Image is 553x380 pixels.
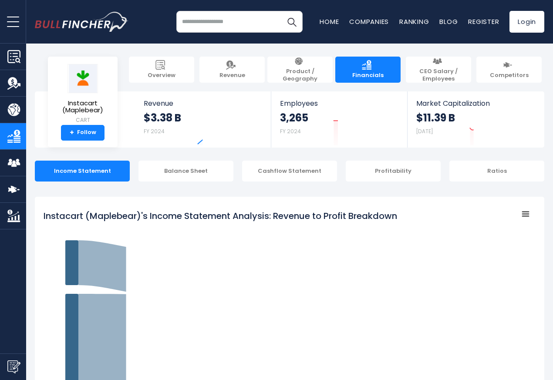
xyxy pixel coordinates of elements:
[406,57,471,83] a: CEO Salary / Employees
[199,57,265,83] a: Revenue
[449,161,544,182] div: Ratios
[35,12,128,32] img: bullfincher logo
[439,17,458,26] a: Blog
[138,161,233,182] div: Balance Sheet
[148,72,175,79] span: Overview
[320,17,339,26] a: Home
[135,91,271,148] a: Revenue $3.38 B FY 2024
[242,161,337,182] div: Cashflow Statement
[476,57,542,83] a: Competitors
[144,128,165,135] small: FY 2024
[267,57,333,83] a: Product / Geography
[335,57,401,83] a: Financials
[54,64,111,125] a: Instacart (Maplebear) CART
[352,72,384,79] span: Financials
[272,68,328,83] span: Product / Geography
[416,99,535,108] span: Market Capitalization
[509,11,544,33] a: Login
[70,129,74,137] strong: +
[416,111,455,124] strong: $11.39 B
[490,72,529,79] span: Competitors
[129,57,194,83] a: Overview
[271,91,407,148] a: Employees 3,265 FY 2024
[346,161,441,182] div: Profitability
[35,161,130,182] div: Income Statement
[280,128,301,135] small: FY 2024
[219,72,245,79] span: Revenue
[44,210,397,222] tspan: Instacart (Maplebear)'s Income Statement Analysis: Revenue to Profit Breakdown
[408,91,543,148] a: Market Capitalization $11.39 B [DATE]
[468,17,499,26] a: Register
[144,99,263,108] span: Revenue
[399,17,429,26] a: Ranking
[280,111,308,124] strong: 3,265
[55,100,111,114] span: Instacart (Maplebear)
[416,128,433,135] small: [DATE]
[281,11,303,33] button: Search
[61,125,105,141] a: +Follow
[55,116,111,124] small: CART
[349,17,389,26] a: Companies
[144,111,181,124] strong: $3.38 B
[35,12,128,32] a: Go to homepage
[410,68,467,83] span: CEO Salary / Employees
[280,99,398,108] span: Employees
